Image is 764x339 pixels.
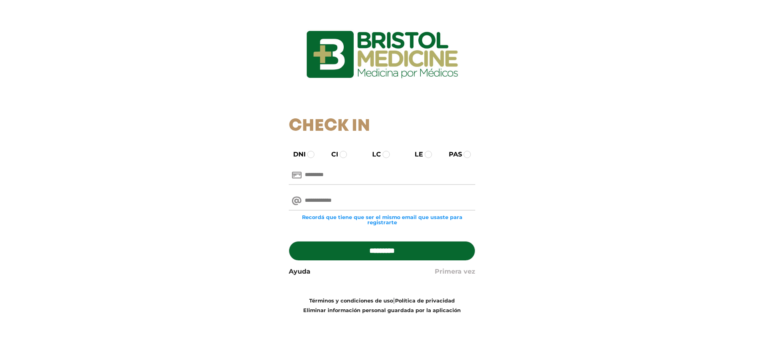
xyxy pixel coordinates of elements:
[289,215,475,225] small: Recordá que tiene que ser el mismo email que usaste para registrarte
[395,298,455,304] a: Política de privacidad
[309,298,393,304] a: Términos y condiciones de uso
[303,307,461,313] a: Eliminar información personal guardada por la aplicación
[442,150,462,159] label: PAS
[274,2,490,107] img: logo_ingresarbristol.jpg
[365,150,381,159] label: LC
[435,267,475,276] a: Primera vez
[283,296,481,315] div: |
[289,267,310,276] a: Ayuda
[286,150,306,159] label: DNI
[289,116,475,136] h1: Check In
[324,150,338,159] label: CI
[407,150,423,159] label: LE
